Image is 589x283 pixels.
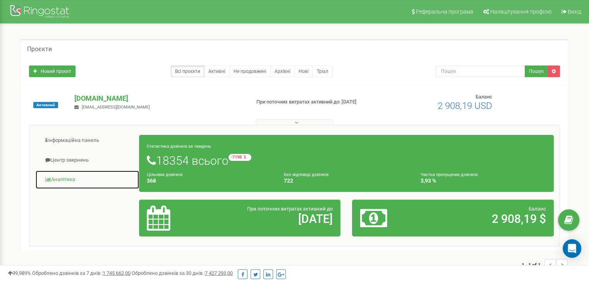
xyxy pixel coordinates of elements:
small: Статистика дзвінків за тиждень [147,144,211,149]
a: Всі проєкти [171,66,204,77]
span: 2 908,19 USD [438,100,492,111]
nav: ... [522,251,568,278]
a: Не продовжені [229,66,271,77]
h5: Проєкти [27,46,52,53]
a: Центр звернень [35,151,139,170]
span: Активний [33,102,58,108]
small: Частка пропущених дзвінків [421,172,477,177]
small: Без відповіді дзвінків [284,172,328,177]
a: Інформаційна панель [35,131,139,150]
a: Нові [294,66,313,77]
a: Аналiтика [35,170,139,189]
span: [EMAIL_ADDRESS][DOMAIN_NAME] [82,105,150,110]
span: 99,989% [8,270,31,276]
h4: 722 [284,178,409,184]
span: Налаштування профілю [490,9,551,15]
u: 1 745 662,00 [103,270,131,276]
h4: 368 [147,178,272,184]
a: Архівні [270,66,295,77]
span: 1 - 1 of 1 [522,259,544,271]
h4: 3,93 % [421,178,546,184]
a: Активні [204,66,230,77]
span: Оброблено дзвінків за 30 днів : [132,270,233,276]
span: Вихід [568,9,581,15]
span: Оброблено дзвінків за 7 днів : [32,270,131,276]
span: При поточних витратах активний до [247,206,333,212]
h2: 2 908,19 $ [426,212,546,225]
span: Баланс [476,94,492,100]
p: [DOMAIN_NAME] [74,93,244,104]
a: Тріал [313,66,333,77]
span: Реферальна програма [416,9,473,15]
button: Пошук [525,66,548,77]
small: Цільових дзвінків [147,172,182,177]
h2: [DATE] [213,212,333,225]
u: 7 427 293,00 [205,270,233,276]
h1: 18354 всього [147,154,546,167]
div: Open Intercom Messenger [563,239,581,258]
span: Баланс [529,206,546,212]
input: Пошук [436,66,525,77]
p: При поточних витратах активний до: [DATE] [256,98,380,106]
small: -7198 [228,154,251,161]
a: Новий проєкт [29,66,76,77]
